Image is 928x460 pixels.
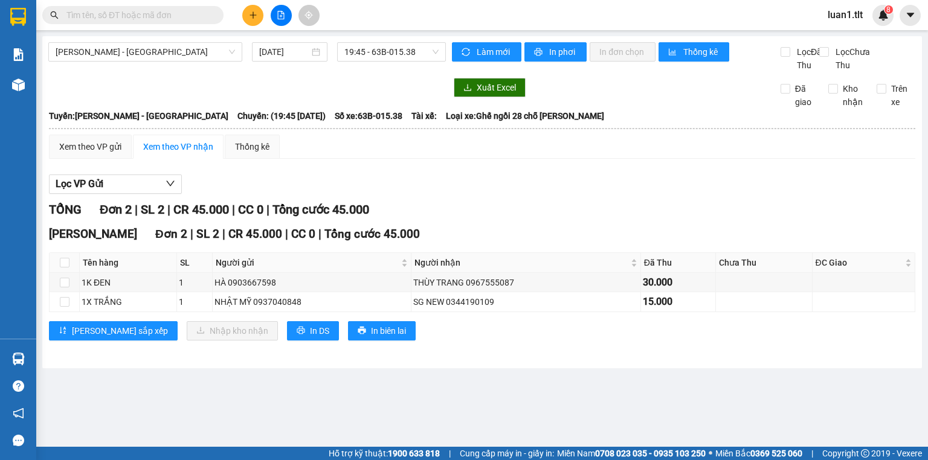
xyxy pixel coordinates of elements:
[214,276,409,289] div: HÀ 0903667598
[792,45,823,72] span: Lọc Đã Thu
[900,5,921,26] button: caret-down
[177,253,213,273] th: SL
[344,43,439,61] span: 19:45 - 63B-015.38
[12,353,25,365] img: warehouse-icon
[13,407,24,419] span: notification
[287,321,339,340] button: printerIn DS
[135,202,138,217] span: |
[167,202,170,217] span: |
[715,447,802,460] span: Miền Bắc
[549,45,577,59] span: In phơi
[237,109,326,123] span: Chuyến: (19:45 [DATE])
[271,5,292,26] button: file-add
[13,380,24,392] span: question-circle
[259,45,309,59] input: 11/08/2025
[534,48,544,57] span: printer
[272,202,369,217] span: Tổng cước 45.000
[179,295,210,308] div: 1
[668,48,678,57] span: bar-chart
[388,449,440,458] strong: 1900 633 818
[13,435,24,446] span: message
[49,202,82,217] span: TỔNG
[318,227,321,241] span: |
[66,8,209,22] input: Tìm tên, số ĐT hoặc mã đơn
[82,295,175,308] div: 1X TRẮNG
[310,324,329,337] span: In DS
[59,140,121,153] div: Xem theo VP gửi
[190,227,193,241] span: |
[643,294,714,309] div: 15.000
[413,276,638,289] div: THÙY TRANG 0967555087
[905,10,916,21] span: caret-down
[72,324,168,337] span: [PERSON_NAME] sắp xếp
[12,48,25,61] img: solution-icon
[524,42,587,62] button: printerIn phơi
[335,109,402,123] span: Số xe: 63B-015.38
[50,11,59,19] span: search
[214,295,409,308] div: NHẬT MỸ 0937040848
[12,78,25,91] img: warehouse-icon
[477,81,516,94] span: Xuất Excel
[861,449,869,458] span: copyright
[143,140,213,153] div: Xem theo VP nhận
[411,109,437,123] span: Tài xế:
[266,202,269,217] span: |
[460,447,554,460] span: Cung cấp máy in - giấy in:
[49,227,137,241] span: [PERSON_NAME]
[216,256,399,269] span: Người gửi
[884,5,893,14] sup: 8
[277,11,285,19] span: file-add
[297,326,305,336] span: printer
[641,253,717,273] th: Đã Thu
[10,8,26,26] img: logo-vxr
[818,7,872,22] span: luan1.tlt
[166,179,175,188] span: down
[173,202,229,217] span: CR 45.000
[371,324,406,337] span: In biên lai
[452,42,521,62] button: syncLàm mới
[155,227,187,241] span: Đơn 2
[80,253,177,273] th: Tên hàng
[643,275,714,290] div: 30.000
[557,447,706,460] span: Miền Nam
[709,451,712,456] span: ⚪️
[56,176,103,191] span: Lọc VP Gửi
[232,202,235,217] span: |
[49,111,228,121] b: Tuyến: [PERSON_NAME] - [GEOGRAPHIC_DATA]
[358,326,366,336] span: printer
[462,48,472,57] span: sync
[49,321,178,340] button: sort-ascending[PERSON_NAME] sắp xếp
[196,227,219,241] span: SL 2
[886,82,916,109] span: Trên xe
[285,227,288,241] span: |
[242,5,263,26] button: plus
[235,140,269,153] div: Thống kê
[56,43,235,61] span: Hồ Chí Minh - Mỹ Tho
[477,45,512,59] span: Làm mới
[683,45,720,59] span: Thống kê
[750,449,802,458] strong: 0369 525 060
[790,82,820,109] span: Đã giao
[238,202,263,217] span: CC 0
[878,10,889,21] img: icon-new-feature
[454,78,526,97] button: downloadXuất Excel
[222,227,225,241] span: |
[886,5,891,14] span: 8
[291,227,315,241] span: CC 0
[141,202,164,217] span: SL 2
[446,109,604,123] span: Loại xe: Ghế ngồi 28 chỗ [PERSON_NAME]
[49,174,182,194] button: Lọc VP Gửi
[414,256,628,269] span: Người nhận
[590,42,656,62] button: In đơn chọn
[82,276,175,289] div: 1K ĐEN
[228,227,282,241] span: CR 45.000
[816,256,903,269] span: ĐC Giao
[298,5,320,26] button: aim
[595,449,706,458] strong: 0708 023 035 - 0935 103 250
[716,253,812,273] th: Chưa Thu
[811,447,813,460] span: |
[304,11,313,19] span: aim
[449,447,451,460] span: |
[348,321,416,340] button: printerIn biên lai
[59,326,67,336] span: sort-ascending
